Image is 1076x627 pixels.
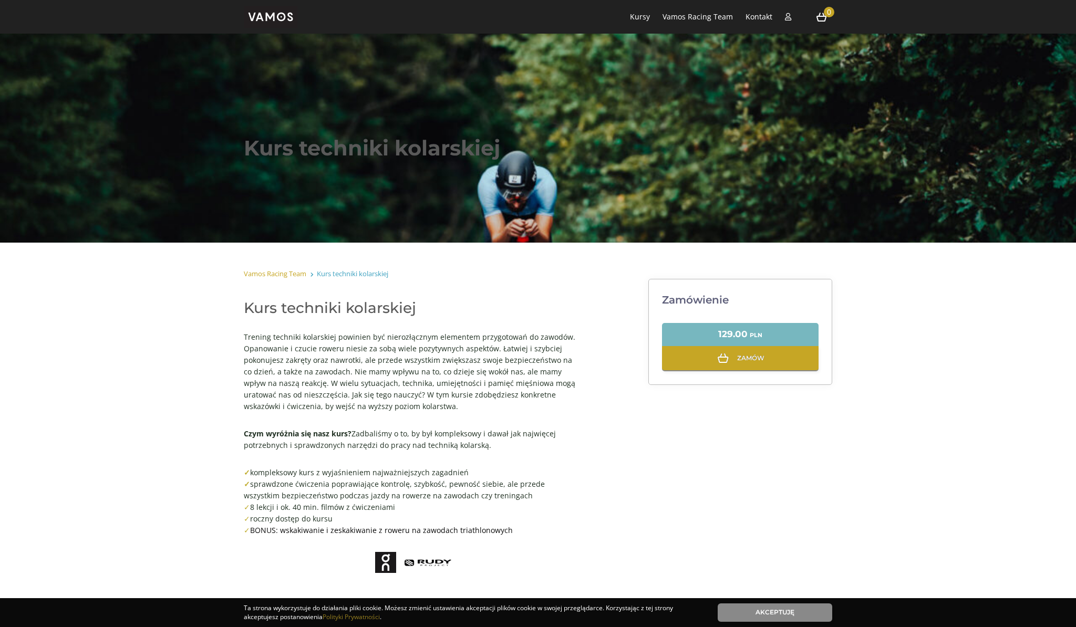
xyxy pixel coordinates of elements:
strong: Czym wyróżnia się nasz kurs? [244,429,351,438]
a: Polityki Prywatności [323,612,380,621]
a: Vamos Racing Team [663,12,733,22]
span: 0 [824,7,834,17]
img: vamos_solo.png [244,6,297,28]
span: ✓ [244,514,250,524]
p: Zadbaliśmy o to, by był kompleksowy i dawał jak najwięcej potrzebnych i sprawdzonych narzędzi do ... [244,428,581,451]
a: Kontakt [746,12,772,22]
a: Zamów [662,346,819,371]
p: PLN [750,329,762,341]
a: Akceptuję [718,603,832,622]
span: BONUS: wskakiwanie i zeskakiwanie z roweru na zawodach triathlonowych [250,525,513,535]
div: Zamówienie [662,292,819,308]
h1: Kurs techniki kolarskiej [244,114,585,161]
div: Ta strona wykorzystuje do działania pliki cookie. Możesz zmienić ustawienia akceptacji plików coo... [244,603,702,622]
p: 129.00 [718,328,748,340]
span: ✓ [244,525,250,535]
p: Trening techniki kolarskiej powinien być nierozłącznym elementem przygotowań do zawodów. Opanowan... [244,331,581,412]
span: ✓ [244,502,250,512]
span: ✓ [244,467,250,477]
a: Kursy [630,12,650,22]
li: Kurs techniki kolarskiej [315,269,390,279]
span: Zamów [716,354,764,362]
strong: ✓ [244,479,250,489]
h2: Kurs techniki kolarskiej [244,300,581,316]
p: kompleksowy kurs z wyjaśnieniem najważniejszych zagadnień sprawdzone ćwiczenia poprawiające kontr... [244,467,581,536]
a: Vamos Racing Team [244,269,306,278]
